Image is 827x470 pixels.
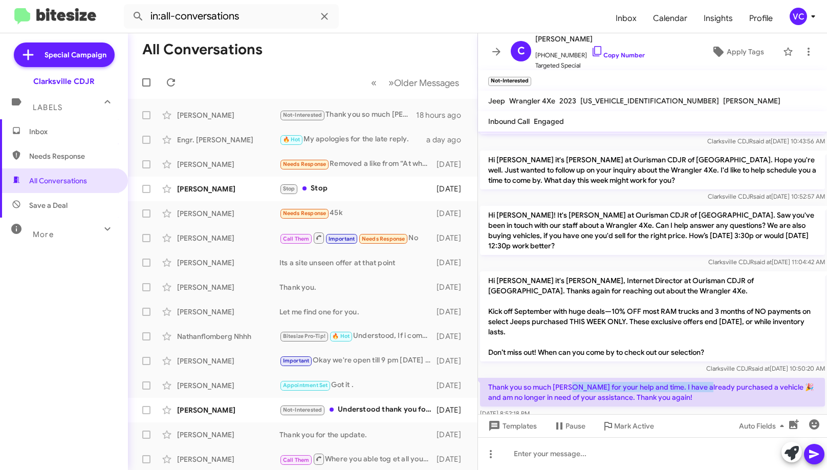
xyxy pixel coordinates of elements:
button: Next [382,72,465,93]
span: Needs Response [362,236,405,242]
div: [PERSON_NAME] [177,258,279,268]
div: Nathanflomberg Nhhh [177,331,279,341]
p: Hi [PERSON_NAME] it's [PERSON_NAME] at Ourisman CDJR of [GEOGRAPHIC_DATA]. Hope you're well. Just... [480,151,825,189]
p: Thank you so much [PERSON_NAME] for your help and time. I have already purchased a vehicle 🎉 and ... [480,378,825,407]
span: All Conversations [29,176,87,186]
div: [DATE] [437,282,469,292]
div: No [279,231,437,244]
div: Let me find one for you. [279,307,437,317]
div: [PERSON_NAME] [177,184,279,194]
span: « [371,76,377,89]
div: [PERSON_NAME] [177,380,279,391]
span: Mark Active [614,417,654,435]
div: Clarksville CDJR [33,76,95,87]
div: [PERSON_NAME] [177,159,279,169]
div: [PERSON_NAME] [177,282,279,292]
span: [DATE] 8:52:18 PM [480,410,530,417]
span: Not-Interested [283,112,322,118]
div: VC [790,8,807,25]
div: a day ago [426,135,469,145]
div: Thank you. [279,282,437,292]
span: Inbox [29,126,116,137]
small: Not-Interested [488,77,531,86]
div: Engr. [PERSON_NAME] [177,135,279,145]
a: Inbox [607,4,645,33]
span: Bitesize Pro-Tip! [283,333,325,339]
div: Thank you so much [PERSON_NAME] for your help and time. I have already purchased a vehicle 🎉 and ... [279,109,416,121]
div: 18 hours ago [416,110,469,120]
span: Call Them [283,236,310,242]
span: Important [329,236,355,242]
div: Understood, If i come across something of the sort I will reach out to you. [279,330,437,342]
div: [PERSON_NAME] [177,356,279,366]
span: Apply Tags [727,42,764,61]
span: Needs Response [283,161,327,167]
span: 🔥 Hot [332,333,350,339]
span: [PERSON_NAME] [535,33,645,45]
div: [DATE] [437,258,469,268]
a: Insights [695,4,741,33]
span: » [388,76,394,89]
div: [PERSON_NAME] [177,233,279,243]
div: [DATE] [437,208,469,219]
span: [PHONE_NUMBER] [535,45,645,60]
span: Pause [565,417,585,435]
div: [DATE] [437,380,469,391]
div: Got it . [279,379,437,391]
button: Apply Tags [697,42,778,61]
span: said at [753,193,771,200]
span: Clarksville CDJR [DATE] 11:04:42 AM [708,258,825,266]
a: Calendar [645,4,695,33]
span: Engaged [534,117,564,126]
p: Hi [PERSON_NAME]! It's [PERSON_NAME] at Ourisman CDJR of [GEOGRAPHIC_DATA]. Saw you've been in to... [480,206,825,255]
span: said at [753,137,771,145]
button: Mark Active [594,417,662,435]
p: Hi [PERSON_NAME] it's [PERSON_NAME], Internet Director at Ourisman CDJR of [GEOGRAPHIC_DATA]. Tha... [480,271,825,361]
span: Profile [741,4,781,33]
a: Special Campaign [14,42,115,67]
nav: Page navigation example [365,72,465,93]
button: Previous [365,72,383,93]
div: [DATE] [437,405,469,415]
span: Appointment Set [283,382,328,389]
div: [DATE] [437,454,469,464]
div: Okay we're open till 9 pm [DATE] and 9-7 [DATE]. [279,355,437,367]
div: [DATE] [437,233,469,243]
div: Where you able tog et all your questions answered when you called? [279,453,437,465]
span: Clarksville CDJR [DATE] 10:52:57 AM [708,193,825,200]
div: Its a site unseen offer at that point [279,258,437,268]
div: 45k [279,207,437,219]
span: Needs Response [283,210,327,217]
div: [PERSON_NAME] [177,110,279,120]
span: 2023 [559,96,576,105]
div: Thank you for the update. [279,430,437,440]
div: [PERSON_NAME] [177,405,279,415]
span: said at [754,258,772,266]
span: C [517,43,525,59]
div: Stop [279,183,437,195]
span: Jeep [488,96,505,105]
div: [PERSON_NAME] [177,307,279,317]
span: Labels [33,103,62,112]
span: Auto Fields [739,417,788,435]
div: [PERSON_NAME] [177,454,279,464]
div: [PERSON_NAME] [177,430,279,440]
div: [DATE] [437,159,469,169]
span: Older Messages [394,77,459,89]
span: [US_VEHICLE_IDENTIFICATION_NUMBER] [580,96,719,105]
span: Call Them [283,457,310,463]
input: Search [124,4,339,29]
span: Save a Deal [29,200,68,210]
a: Copy Number [591,51,645,59]
div: [DATE] [437,331,469,341]
div: [PERSON_NAME] [177,208,279,219]
button: Auto Fields [731,417,796,435]
div: Understood thank you for your time. [279,404,437,416]
div: [DATE] [437,184,469,194]
span: Not-Interested [283,407,322,413]
span: said at [752,365,770,372]
div: [DATE] [437,307,469,317]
